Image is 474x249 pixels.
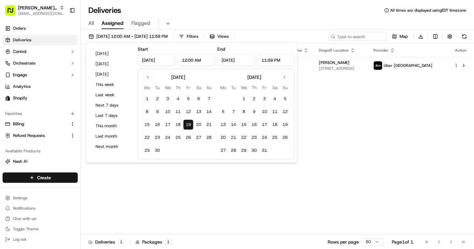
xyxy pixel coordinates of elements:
button: [DATE] [93,70,131,79]
div: Deliveries [88,239,125,245]
span: Deliveries [13,37,31,43]
button: 29 [142,145,152,156]
span: Knowledge Base [13,144,49,151]
button: 25 [173,132,183,143]
a: Shopify [3,93,78,103]
button: 13 [193,107,204,117]
a: Billing [5,121,67,127]
span: [STREET_ADDRESS] [319,66,363,71]
button: Map [389,32,411,41]
img: Nash [6,6,19,19]
button: 24 [163,132,173,143]
button: 5 [183,94,193,104]
div: Available Products [3,146,78,156]
button: 28 [228,145,239,156]
button: 7 [204,94,214,104]
button: 10 [163,107,173,117]
div: Page 1 of 1 [392,239,413,245]
p: Welcome 👋 [6,26,117,36]
span: Toggle Theme [13,226,39,232]
th: Wednesday [239,84,249,91]
input: Time [257,54,295,66]
button: 14 [204,107,214,117]
button: 23 [152,132,163,143]
th: Friday [259,84,270,91]
span: Create [37,174,51,181]
a: Orders [3,23,78,34]
button: 26 [280,132,290,143]
span: Settings [13,195,27,201]
div: 1 [165,239,172,245]
div: 📗 [6,145,12,150]
button: Start new chat [110,64,117,71]
img: Masood Aslam [6,94,17,104]
button: Last week [93,90,131,99]
span: Shopify [13,95,27,101]
button: Next month [93,142,131,151]
span: Map [400,34,408,39]
th: Monday [142,84,152,91]
button: Log out [3,235,78,244]
div: 💻 [54,145,60,150]
span: [DATE] [57,118,70,123]
button: 19 [183,119,193,130]
th: Thursday [173,84,183,91]
label: Start [138,46,148,52]
button: Settings [3,193,78,202]
span: Orders [13,26,26,31]
button: See all [100,83,117,90]
div: We're available if you need us! [29,68,89,73]
img: 1736555255976-a54dd68f-1ca7-489b-9aae-adbdc363a1c4 [13,100,18,106]
div: 1 [118,239,125,245]
button: 18 [270,119,280,130]
th: Sunday [204,84,214,91]
input: Got a question? Start typing here... [17,42,116,48]
button: [DATE] 12:00 AM - [DATE] 11:59 PM [86,32,171,41]
button: 6 [193,94,204,104]
input: Date [217,54,255,66]
button: 22 [142,132,152,143]
button: 21 [204,119,214,130]
p: Rows per page [328,239,359,245]
span: [PERSON_NAME] MTL [18,5,57,11]
span: Provider [373,48,389,53]
img: 1736555255976-a54dd68f-1ca7-489b-9aae-adbdc363a1c4 [13,118,18,123]
th: Friday [183,84,193,91]
button: 27 [218,145,228,156]
button: 20 [193,119,204,130]
span: [EMAIL_ADDRESS][DOMAIN_NAME] [18,11,64,16]
button: 12 [280,107,290,117]
button: Views [207,32,232,41]
button: Last month [93,132,131,141]
th: Saturday [193,84,204,91]
span: Pylon [64,160,78,165]
span: [PERSON_NAME] [20,118,52,123]
button: 11 [270,107,280,117]
span: • [54,100,56,105]
span: Log out [13,237,26,242]
button: 5 [280,94,290,104]
th: Wednesday [163,84,173,91]
button: This month [93,121,131,130]
th: Tuesday [228,84,239,91]
button: Control [3,47,78,57]
input: Date [138,54,175,66]
span: All times are displayed using EDT timezone [390,8,466,13]
span: [DATE] [57,100,70,105]
button: 22 [239,132,249,143]
a: Nash AI [5,159,75,164]
span: [DATE] 12:00 AM - [DATE] 11:59 PM [96,34,168,39]
div: [DATE] [171,74,185,80]
button: 3 [163,94,173,104]
button: Orchestrate [3,58,78,68]
span: Notifications [13,206,35,211]
a: Refund Requests [5,133,67,139]
label: End [217,46,225,52]
button: 8 [142,107,152,117]
span: Chat with us! [13,216,36,221]
button: 27 [193,132,204,143]
span: Control [13,49,26,55]
span: Refund Requests [13,133,45,139]
span: Assigned [102,19,123,27]
img: Masood Aslam [6,111,17,122]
